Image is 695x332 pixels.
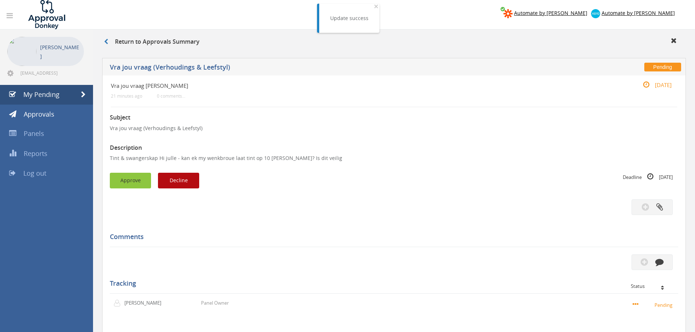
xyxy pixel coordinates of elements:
div: Status [631,284,673,289]
button: Approve [110,173,151,188]
img: zapier-logomark.png [503,9,513,18]
small: [DATE] [635,81,672,89]
p: Panel Owner [201,300,229,306]
img: xero-logo.png [591,9,600,18]
small: 0 comments... [157,93,185,99]
small: 21 minutes ago [111,93,142,99]
p: Tint & swangerskap Hi julle - kan ek my wenkbroue laat tint op 10 [PERSON_NAME]? Is dit veilig [110,155,678,162]
span: × [374,1,378,11]
span: Log out [23,169,46,177]
h5: Vra jou vraag (Verhoudings & Leefstyl) [110,64,509,73]
h5: Comments [110,233,673,241]
span: Approvals [24,110,54,118]
h3: Return to Approvals Summary [104,39,200,45]
p: [PERSON_NAME] [124,300,166,306]
p: Vra jou vraag (Verhoudings & Leefstyl) [110,125,678,132]
span: Automate by [PERSON_NAME] [514,9,587,16]
span: Reports [24,149,47,158]
span: My Pending [23,90,59,99]
div: Update success [330,15,368,22]
span: Panels [24,129,44,138]
small: Deadline [DATE] [623,173,673,181]
span: Pending [644,63,681,71]
img: user-icon.png [113,300,124,307]
span: Automate by [PERSON_NAME] [602,9,675,16]
span: [EMAIL_ADDRESS][DOMAIN_NAME] [20,70,82,76]
h3: Subject [110,114,678,121]
h4: Vra jou vraag [PERSON_NAME] [111,83,583,89]
h5: Tracking [110,280,673,287]
small: Pending [633,301,675,309]
button: Decline [158,173,199,188]
h3: Description [110,145,678,151]
p: [PERSON_NAME] [40,43,80,61]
